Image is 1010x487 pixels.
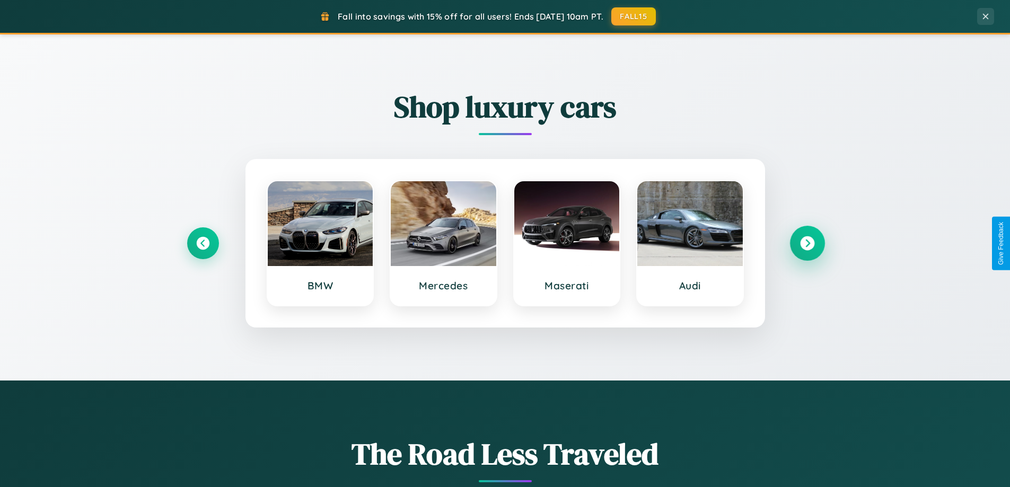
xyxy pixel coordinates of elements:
h3: Mercedes [401,279,486,292]
span: Fall into savings with 15% off for all users! Ends [DATE] 10am PT. [338,11,603,22]
div: Give Feedback [997,222,1005,265]
button: FALL15 [611,7,656,25]
h2: Shop luxury cars [187,86,823,127]
h1: The Road Less Traveled [187,433,823,474]
h3: BMW [278,279,363,292]
h3: Maserati [525,279,609,292]
h3: Audi [648,279,732,292]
